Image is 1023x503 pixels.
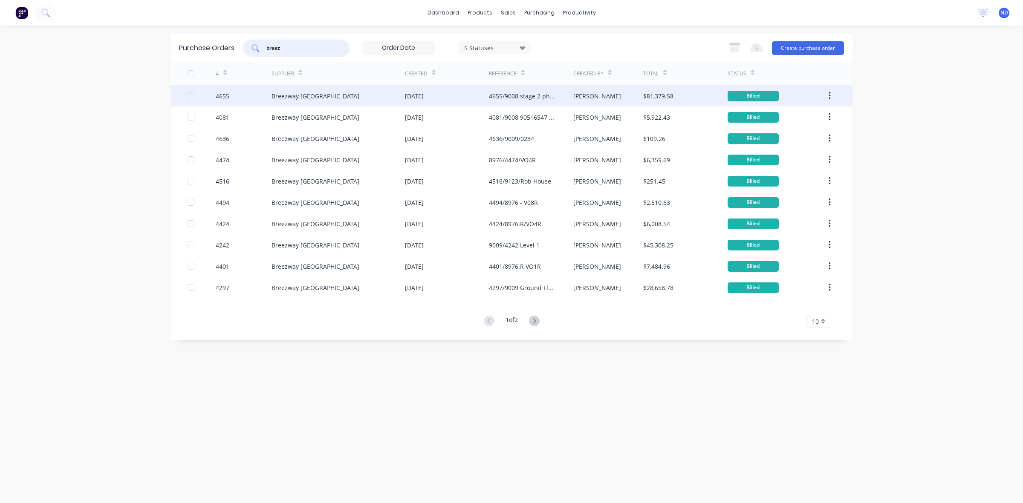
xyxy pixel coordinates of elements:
div: 4636 [216,134,229,143]
div: [DATE] [405,134,424,143]
div: 4401/8976.R VO1R [489,262,541,271]
div: products [463,6,497,19]
div: [DATE] [405,219,424,228]
div: Billed [728,240,779,250]
div: $109.26 [643,134,665,143]
div: 4516 [216,177,229,186]
div: Breezway [GEOGRAPHIC_DATA] [272,134,359,143]
div: 4636/9009/0234 [489,134,534,143]
div: 4297 [216,283,229,292]
div: 5 Statuses [464,43,525,52]
div: 4494 [216,198,229,207]
div: Supplier [272,70,294,78]
div: Billed [728,155,779,165]
div: 1 of 2 [506,315,518,328]
div: Created By [573,70,604,78]
div: Breezway [GEOGRAPHIC_DATA] [272,113,359,122]
span: ND [1000,9,1008,17]
div: [DATE] [405,177,424,186]
div: $5,922.43 [643,113,670,122]
div: $28,658.78 [643,283,673,292]
div: [PERSON_NAME] [573,92,621,101]
input: Search purchase orders... [266,44,336,52]
div: Billed [728,261,779,272]
div: Created [405,70,428,78]
div: Breezway [GEOGRAPHIC_DATA] [272,283,359,292]
div: [DATE] [405,198,424,207]
div: Status [728,70,746,78]
div: $6,008.54 [643,219,670,228]
div: 4297/9009 Ground Floor [489,283,556,292]
div: Billed [728,197,779,208]
div: 4655 [216,92,229,101]
div: $251.45 [643,177,665,186]
div: [DATE] [405,241,424,250]
span: 10 [812,317,819,326]
div: [PERSON_NAME] [573,241,621,250]
div: [PERSON_NAME] [573,155,621,164]
div: $6,359.69 [643,155,670,164]
div: Billed [728,282,779,293]
div: [DATE] [405,113,424,122]
div: 4516/9123/Rob House [489,177,551,186]
div: [DATE] [405,155,424,164]
div: Breezway [GEOGRAPHIC_DATA] [272,155,359,164]
img: Factory [15,6,28,19]
div: $7,484.96 [643,262,670,271]
div: 4242 [216,241,229,250]
div: Billed [728,112,779,123]
div: 4655/9008 stage 2 phase 1 [489,92,556,101]
div: 4424/8976.R/VO4R [489,219,541,228]
div: 4494/8976 - V08R [489,198,538,207]
div: Breezway [GEOGRAPHIC_DATA] [272,219,359,228]
div: $81,379.58 [643,92,673,101]
div: Breezway [GEOGRAPHIC_DATA] [272,262,359,271]
div: purchasing [520,6,559,19]
div: Billed [728,176,779,187]
div: 4081 [216,113,229,122]
div: 9009/4242 Level 1 [489,241,540,250]
div: 4424 [216,219,229,228]
div: Breezway [GEOGRAPHIC_DATA] [272,92,359,101]
div: [PERSON_NAME] [573,134,621,143]
div: sales [497,6,520,19]
div: Billed [728,133,779,144]
div: [PERSON_NAME] [573,198,621,207]
input: Order Date [363,42,434,55]
button: Create purchase order [772,41,844,55]
div: Breezway [GEOGRAPHIC_DATA] [272,177,359,186]
div: [PERSON_NAME] [573,262,621,271]
div: $2,510.63 [643,198,670,207]
div: Breezway [GEOGRAPHIC_DATA] [272,241,359,250]
div: Reference [489,70,517,78]
div: [DATE] [405,92,424,101]
div: [DATE] [405,262,424,271]
a: dashboard [423,6,463,19]
div: Billed [728,218,779,229]
div: Billed [728,91,779,101]
div: Breezway [GEOGRAPHIC_DATA] [272,198,359,207]
div: [PERSON_NAME] [573,177,621,186]
div: 4401 [216,262,229,271]
div: Total [643,70,659,78]
div: [DATE] [405,283,424,292]
div: [PERSON_NAME] [573,219,621,228]
div: 8976/4474/VO4R [489,155,536,164]
div: [PERSON_NAME] [573,113,621,122]
div: Purchase Orders [179,43,234,53]
div: productivity [559,6,600,19]
div: $45,308.25 [643,241,673,250]
div: # [216,70,219,78]
div: 4081/9008 90516547 Bede [489,113,556,122]
div: [PERSON_NAME] [573,283,621,292]
div: 4474 [216,155,229,164]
